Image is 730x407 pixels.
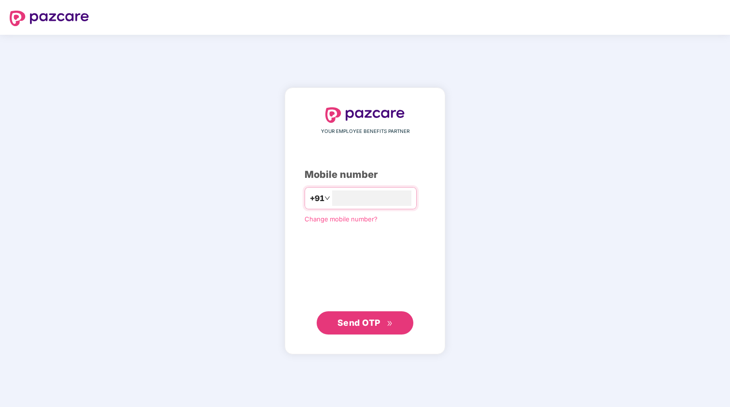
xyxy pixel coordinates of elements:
[337,318,380,328] span: Send OTP
[387,320,393,327] span: double-right
[324,195,330,201] span: down
[325,107,405,123] img: logo
[10,11,89,26] img: logo
[321,128,409,135] span: YOUR EMPLOYEE BENEFITS PARTNER
[317,311,413,334] button: Send OTPdouble-right
[305,215,378,223] a: Change mobile number?
[305,167,425,182] div: Mobile number
[310,192,324,204] span: +91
